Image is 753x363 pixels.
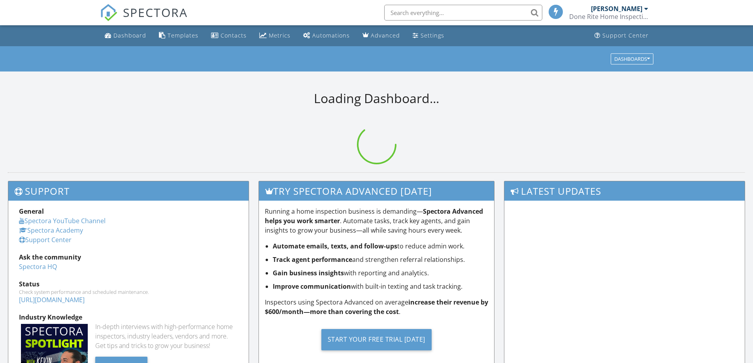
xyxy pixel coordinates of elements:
[273,255,489,264] li: and strengthen referral relationships.
[371,32,400,39] div: Advanced
[273,282,351,291] strong: Improve communication
[602,32,649,39] div: Support Center
[221,32,247,39] div: Contacts
[591,28,652,43] a: Support Center
[256,28,294,43] a: Metrics
[100,11,188,27] a: SPECTORA
[100,4,117,21] img: The Best Home Inspection Software - Spectora
[300,28,353,43] a: Automations (Basic)
[19,235,72,244] a: Support Center
[123,4,188,21] span: SPECTORA
[102,28,149,43] a: Dashboard
[273,241,489,251] li: to reduce admin work.
[265,298,488,316] strong: increase their revenue by $600/month—more than covering the cost
[156,28,202,43] a: Templates
[19,226,83,235] a: Spectora Academy
[19,289,238,295] div: Check system performance and scheduled maintenance.
[19,207,44,216] strong: General
[19,262,57,271] a: Spectora HQ
[259,181,494,201] h3: Try spectora advanced [DATE]
[269,32,291,39] div: Metrics
[8,181,249,201] h3: Support
[95,322,238,350] div: In-depth interviews with high-performance home inspectors, industry leaders, vendors and more. Ge...
[614,56,650,62] div: Dashboards
[265,207,483,225] strong: Spectora Advanced helps you work smarter
[273,269,344,277] strong: Gain business insights
[591,5,642,13] div: [PERSON_NAME]
[19,312,238,322] div: Industry Knowledge
[168,32,198,39] div: Templates
[384,5,542,21] input: Search everything...
[265,297,489,316] p: Inspectors using Spectora Advanced on average .
[265,207,489,235] p: Running a home inspection business is demanding— . Automate tasks, track key agents, and gain ins...
[312,32,350,39] div: Automations
[273,242,397,250] strong: Automate emails, texts, and follow-ups
[113,32,146,39] div: Dashboard
[410,28,447,43] a: Settings
[19,216,106,225] a: Spectora YouTube Channel
[273,282,489,291] li: with built-in texting and task tracking.
[421,32,444,39] div: Settings
[504,181,745,201] h3: Latest Updates
[265,323,489,356] a: Start Your Free Trial [DATE]
[359,28,403,43] a: Advanced
[273,255,352,264] strong: Track agent performance
[208,28,250,43] a: Contacts
[611,53,653,64] button: Dashboards
[19,295,85,304] a: [URL][DOMAIN_NAME]
[19,279,238,289] div: Status
[19,252,238,262] div: Ask the community
[569,13,648,21] div: Done Rite Home Inspection Service LLC
[273,268,489,278] li: with reporting and analytics.
[321,329,432,350] div: Start Your Free Trial [DATE]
